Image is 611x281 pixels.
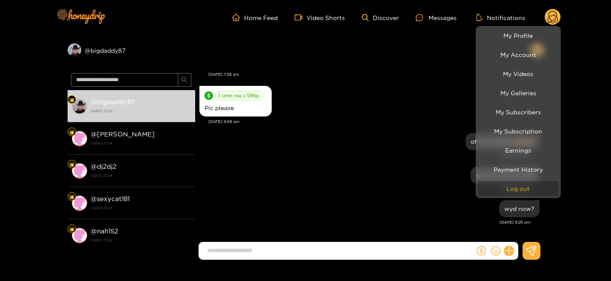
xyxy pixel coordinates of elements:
[478,124,559,139] a: My Subscription
[478,28,559,43] a: My Profile
[478,66,559,81] a: My Videos
[478,143,559,158] a: Earnings
[478,181,559,196] button: Log out
[478,105,559,119] a: My Subscribers
[478,162,559,177] a: Payment History
[478,85,559,100] a: My Galleries
[478,47,559,62] a: My Account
